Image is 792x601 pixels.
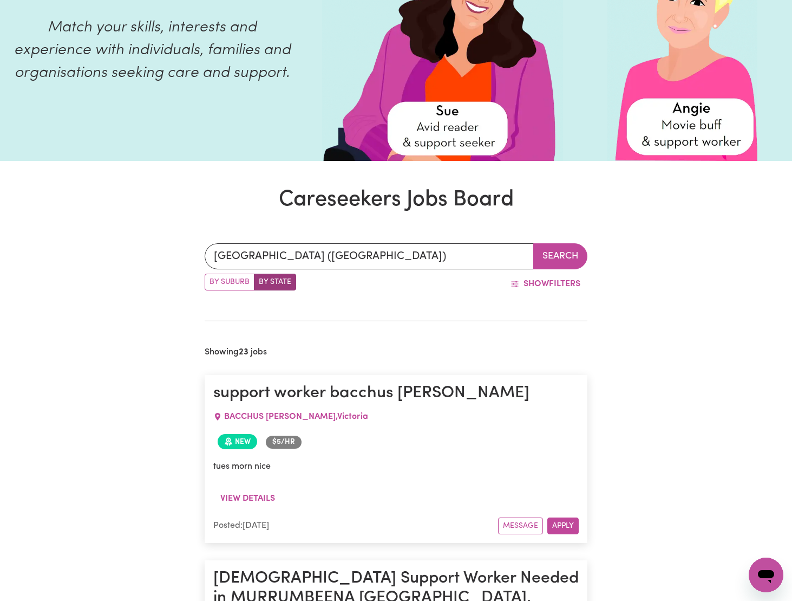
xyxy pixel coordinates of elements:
[239,348,248,357] b: 23
[547,518,579,534] button: Apply for this job
[533,243,587,269] button: Search
[254,274,296,290] label: Search by state
[213,488,282,509] button: View details
[205,347,267,358] h2: Showing jobs
[213,384,579,403] h1: support worker bacchus [PERSON_NAME]
[205,274,254,290] label: Search by suburb/post code
[523,280,549,288] span: Show
[218,434,257,449] span: Job posted within the last 30 days
[205,243,534,269] input: e.g. New South Wales, or NSW
[266,436,302,449] span: Job rate per hour
[213,460,579,473] p: tues morn nice
[13,16,292,85] p: Match your skills, interests and experience with individuals, families and organisations seeking ...
[503,274,587,294] button: ShowFilters
[224,412,368,421] span: BACCHUS [PERSON_NAME] , Victoria
[749,558,783,592] iframe: Button to launch messaging window
[213,519,499,532] div: Posted: [DATE]
[498,518,543,534] button: Message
